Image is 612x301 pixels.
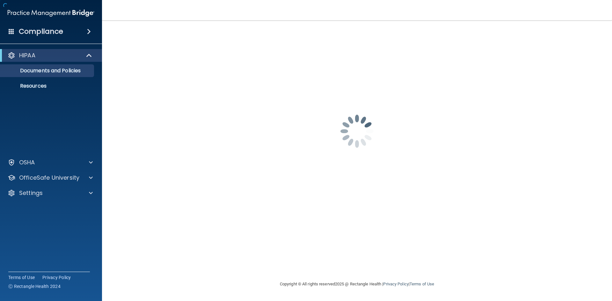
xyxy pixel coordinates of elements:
[8,283,61,290] span: Ⓒ Rectangle Health 2024
[19,189,43,197] p: Settings
[8,189,93,197] a: Settings
[4,68,91,74] p: Documents and Policies
[325,99,389,163] img: spinner.e123f6fc.gif
[383,282,408,286] a: Privacy Policy
[42,274,71,281] a: Privacy Policy
[410,282,434,286] a: Terms of Use
[19,27,63,36] h4: Compliance
[8,7,94,19] img: PMB logo
[8,52,92,59] a: HIPAA
[8,174,93,182] a: OfficeSafe University
[8,159,93,166] a: OSHA
[502,256,604,281] iframe: Drift Widget Chat Controller
[19,174,79,182] p: OfficeSafe University
[19,52,35,59] p: HIPAA
[4,83,91,89] p: Resources
[241,274,473,294] div: Copyright © All rights reserved 2025 @ Rectangle Health | |
[8,274,35,281] a: Terms of Use
[19,159,35,166] p: OSHA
